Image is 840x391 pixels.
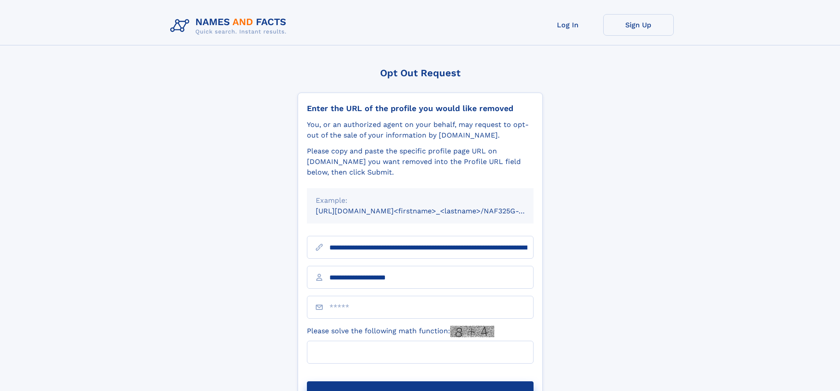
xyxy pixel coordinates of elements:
[307,326,494,337] label: Please solve the following math function:
[298,67,543,78] div: Opt Out Request
[307,119,534,141] div: You, or an authorized agent on your behalf, may request to opt-out of the sale of your informatio...
[533,14,603,36] a: Log In
[316,207,550,215] small: [URL][DOMAIN_NAME]<firstname>_<lastname>/NAF325G-xxxxxxxx
[307,104,534,113] div: Enter the URL of the profile you would like removed
[167,14,294,38] img: Logo Names and Facts
[316,195,525,206] div: Example:
[307,146,534,178] div: Please copy and paste the specific profile page URL on [DOMAIN_NAME] you want removed into the Pr...
[603,14,674,36] a: Sign Up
